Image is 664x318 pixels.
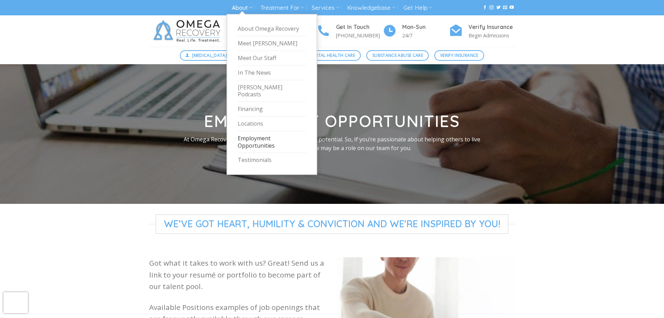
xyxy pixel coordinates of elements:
[372,52,423,59] span: Substance Abuse Care
[149,257,327,292] p: Got what it takes to work with us? Great! Send us a link to your resumé or portfolio to become pa...
[238,153,306,167] a: Testimonials
[496,5,501,10] a: Follow on Twitter
[149,15,228,47] img: Omega Recovery
[260,1,304,14] a: Treatment For
[155,214,509,234] span: We’ve Got Heart, Humility & Conviction and We're Inspired by You!
[238,80,306,102] a: [PERSON_NAME] Podcasts
[316,23,383,40] a: Get In Touch [PHONE_NUMBER]
[434,50,484,61] a: Verify Insurance
[468,31,515,39] p: Begin Admissions
[238,36,306,51] a: Meet [PERSON_NAME]
[366,50,429,61] a: Substance Abuse Care
[440,52,479,59] span: Verify Insurance
[238,51,306,66] a: Meet Our Staff
[238,22,306,36] a: About Omega Recovery
[402,31,449,39] p: 24/7
[182,135,483,153] p: At Omega Recovery, we have a firm belief in human potential. So, If you’re passionate about helpi...
[180,50,233,61] a: [MEDICAL_DATA]
[468,23,515,32] h4: Verify Insurance
[336,23,383,32] h4: Get In Touch
[309,52,355,59] span: Mental Health Care
[402,23,449,32] h4: Mon-Sun
[489,5,494,10] a: Follow on Instagram
[238,117,306,131] a: Locations
[204,111,460,131] strong: Employment opportunities
[232,1,252,14] a: About
[312,1,339,14] a: Services
[503,5,507,10] a: Send us an email
[510,5,514,10] a: Follow on YouTube
[192,52,227,59] span: [MEDICAL_DATA]
[483,5,487,10] a: Follow on Facebook
[449,23,515,40] a: Verify Insurance Begin Admissions
[403,1,432,14] a: Get Help
[238,102,306,117] a: Financing
[238,131,306,153] a: Employment Opportunities
[347,1,395,14] a: Knowledgebase
[336,31,383,39] p: [PHONE_NUMBER]
[238,66,306,80] a: In The News
[303,50,361,61] a: Mental Health Care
